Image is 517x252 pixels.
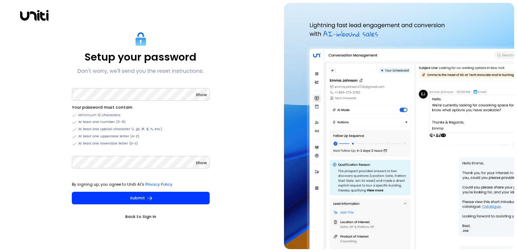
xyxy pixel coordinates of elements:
p: Setup your password [85,51,196,63]
span: Minimum 12 characters [78,113,121,118]
p: Don't worry, we'll send you the reset instructions. [78,67,204,75]
span: At least one number (0-9) [78,119,126,124]
span: At least one uppercase letter (A-Z) [78,134,139,139]
img: auth-hero.png [284,3,514,249]
button: Show [196,159,207,166]
p: By signing up, you agree to Uniti AI's [72,181,210,188]
li: Your password must contain: [72,104,210,111]
a: Privacy Policy [145,181,172,187]
span: Show [196,92,207,98]
button: Show [196,91,207,98]
span: At least one special character (!, @, #, $, %, etc.) [78,127,162,132]
button: Submit [72,192,210,204]
span: Show [196,160,207,166]
span: At least one lowercase letter (a-z) [78,141,138,146]
a: Back to Sign In [72,213,210,220]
